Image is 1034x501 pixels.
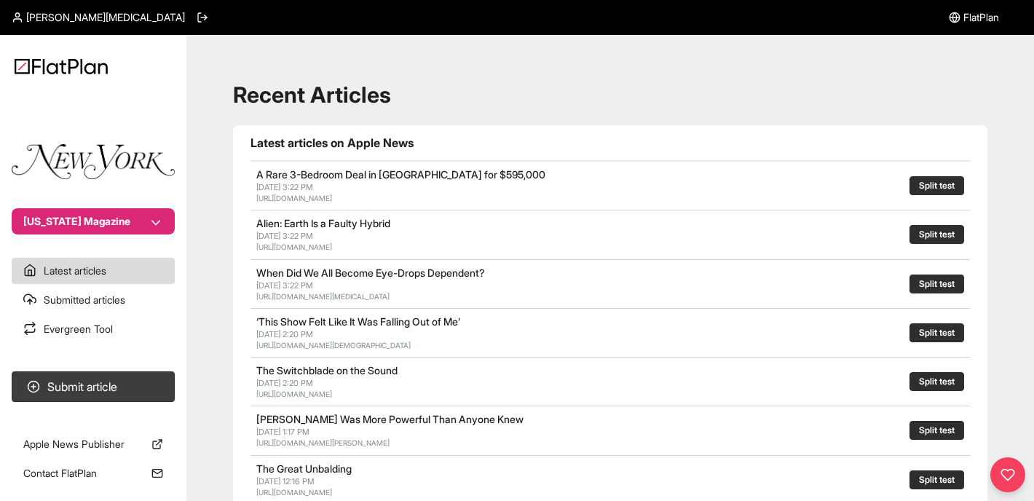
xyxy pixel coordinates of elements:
a: Contact FlatPlan [12,460,175,486]
button: Split test [909,176,964,195]
a: Evergreen Tool [12,316,175,342]
span: [DATE] 1:17 PM [256,427,309,437]
button: Split test [909,323,964,342]
span: [DATE] 12:16 PM [256,476,315,486]
a: [URL][DOMAIN_NAME] [256,488,332,497]
a: [URL][DOMAIN_NAME] [256,194,332,202]
h1: Recent Articles [233,82,987,108]
a: [URL][DOMAIN_NAME][PERSON_NAME] [256,438,390,447]
span: [DATE] 2:20 PM [256,329,313,339]
span: [DATE] 3:22 PM [256,280,313,291]
a: Alien: Earth Is a Faulty Hybrid [256,217,390,229]
a: [URL][DOMAIN_NAME] [256,242,332,251]
a: When Did We All Become Eye-Drops Dependent? [256,267,485,279]
a: Submitted articles [12,287,175,313]
button: Split test [909,470,964,489]
a: A Rare 3-Bedroom Deal in [GEOGRAPHIC_DATA] for $595,000 [256,168,545,181]
button: [US_STATE] Magazine [12,208,175,234]
img: Publication Logo [12,144,175,179]
span: [DATE] 3:22 PM [256,182,313,192]
a: Latest articles [12,258,175,284]
a: [PERSON_NAME] Was More Powerful Than Anyone Knew [256,413,524,425]
a: [URL][DOMAIN_NAME][MEDICAL_DATA] [256,292,390,301]
h1: Latest articles on Apple News [250,134,970,151]
span: [DATE] 3:22 PM [256,231,313,241]
a: ‘This Show Felt Like It Was Falling Out of Me’ [256,315,460,328]
span: [DATE] 2:20 PM [256,378,313,388]
button: Split test [909,225,964,244]
a: [URL][DOMAIN_NAME][DEMOGRAPHIC_DATA] [256,341,411,350]
a: [URL][DOMAIN_NAME] [256,390,332,398]
span: FlatPlan [963,10,999,25]
a: Apple News Publisher [12,431,175,457]
span: [PERSON_NAME][MEDICAL_DATA] [26,10,185,25]
button: Submit article [12,371,175,402]
img: Logo [15,58,108,74]
a: The Great Unbalding [256,462,352,475]
button: Split test [909,421,964,440]
button: Split test [909,275,964,293]
button: Split test [909,372,964,391]
a: The Switchblade on the Sound [256,364,398,376]
a: [PERSON_NAME][MEDICAL_DATA] [12,10,185,25]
